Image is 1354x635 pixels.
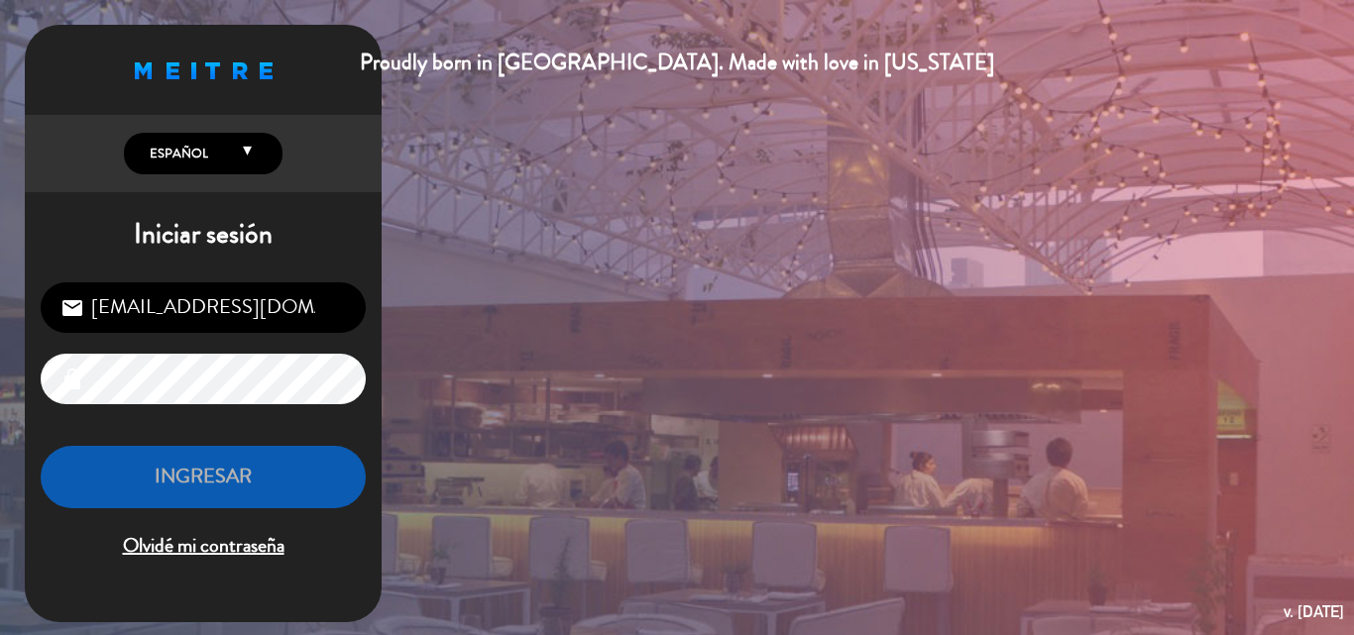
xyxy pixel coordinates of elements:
h1: Iniciar sesión [25,218,382,252]
div: v. [DATE] [1284,598,1344,625]
span: Olvidé mi contraseña [41,530,366,563]
input: Correo Electrónico [41,282,366,333]
i: lock [60,368,84,391]
button: INGRESAR [41,446,366,508]
i: email [60,296,84,320]
span: Español [145,144,208,163]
